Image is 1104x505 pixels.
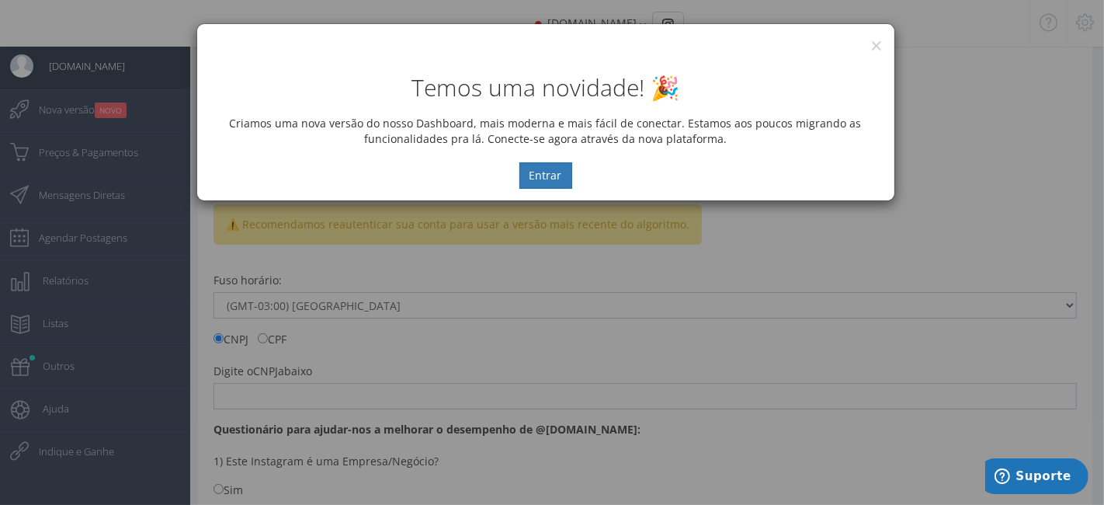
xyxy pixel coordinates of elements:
button: × [871,35,883,56]
p: Criamos uma nova versão do nosso Dashboard, mais moderna e mais fácil de conectar. Estamos aos po... [209,116,883,147]
iframe: Abre um widget para que você possa encontrar mais informações [985,458,1088,497]
h2: Temos uma novidade! 🎉 [209,75,883,100]
button: Entrar [519,162,572,189]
